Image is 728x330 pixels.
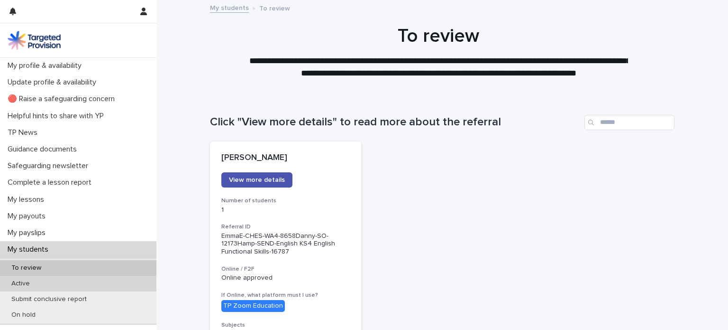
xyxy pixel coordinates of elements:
a: My students [210,2,249,13]
p: Submit conclusive report [4,295,94,303]
h3: Number of students [221,197,350,205]
h3: If Online, what platform must I use? [221,292,350,299]
p: 🔴 Raise a safeguarding concern [4,94,122,104]
p: My students [4,245,56,254]
span: View more details [229,177,285,183]
h3: Online / F2F [221,265,350,273]
p: Update profile & availability [4,78,104,87]
h1: To review [206,25,671,47]
h3: Subjects [221,321,350,329]
p: Helpful hints to share with YP [4,112,111,121]
p: Complete a lesson report [4,178,99,187]
p: My payouts [4,212,53,221]
p: My payslips [4,228,53,237]
img: M5nRWzHhSzIhMunXDL62 [8,31,61,50]
p: EmmaE-CHES-WA4-8658Danny-SO-12173Hamp-SEND-English KS4 English Functional Skills-16787 [221,232,350,256]
p: Guidance documents [4,145,84,154]
p: Active [4,280,37,288]
p: My lessons [4,195,52,204]
p: To review [259,2,290,13]
p: To review [4,264,49,272]
p: On hold [4,311,43,319]
p: Safeguarding newsletter [4,161,96,170]
p: 1 [221,206,350,214]
input: Search [584,115,674,130]
p: Online approved [221,274,350,282]
div: TP Zoom Education [221,300,285,312]
p: [PERSON_NAME] [221,153,350,163]
p: TP News [4,128,45,137]
a: View more details [221,172,292,188]
h3: Referral ID [221,223,350,231]
p: My profile & availability [4,61,89,70]
h1: Click "View more details" to read more about the referral [210,115,581,129]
